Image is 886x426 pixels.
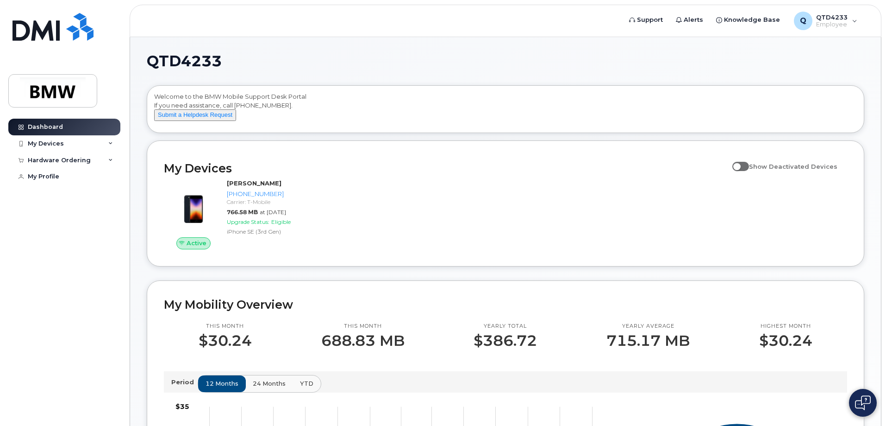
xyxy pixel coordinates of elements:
p: This month [199,323,252,330]
input: Show Deactivated Devices [732,158,740,165]
div: iPhone SE (3rd Gen) [227,228,323,235]
p: This month [321,323,405,330]
h2: My Mobility Overview [164,298,847,312]
span: 766.58 MB [227,209,258,216]
p: Period [171,378,198,387]
p: $30.24 [759,332,812,349]
span: at [DATE] [260,209,286,216]
tspan: $35 [175,402,189,411]
p: Yearly average [606,323,690,330]
img: image20231002-3703462-1angbar.jpeg [171,184,216,228]
p: $386.72 [474,332,537,349]
p: 715.17 MB [606,332,690,349]
div: [PHONE_NUMBER] [227,190,323,198]
div: Carrier: T-Mobile [227,198,323,206]
span: Show Deactivated Devices [749,163,837,170]
span: Upgrade Status: [227,218,269,225]
p: Highest month [759,323,812,330]
div: Welcome to the BMW Mobile Support Desk Portal If you need assistance, call [PHONE_NUMBER]. [154,92,857,129]
span: YTD [300,379,313,388]
a: Submit a Helpdesk Request [154,111,236,118]
img: Open chat [855,395,871,410]
span: 24 months [253,379,286,388]
span: QTD4233 [147,54,222,68]
span: Active [187,239,206,248]
p: 688.83 MB [321,332,405,349]
strong: [PERSON_NAME] [227,179,281,187]
p: Yearly total [474,323,537,330]
button: Submit a Helpdesk Request [154,109,236,121]
p: $30.24 [199,332,252,349]
span: Eligible [271,218,291,225]
h2: My Devices [164,161,728,175]
a: Active[PERSON_NAME][PHONE_NUMBER]Carrier: T-Mobile766.58 MBat [DATE]Upgrade Status:EligibleiPhone... [164,179,326,249]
